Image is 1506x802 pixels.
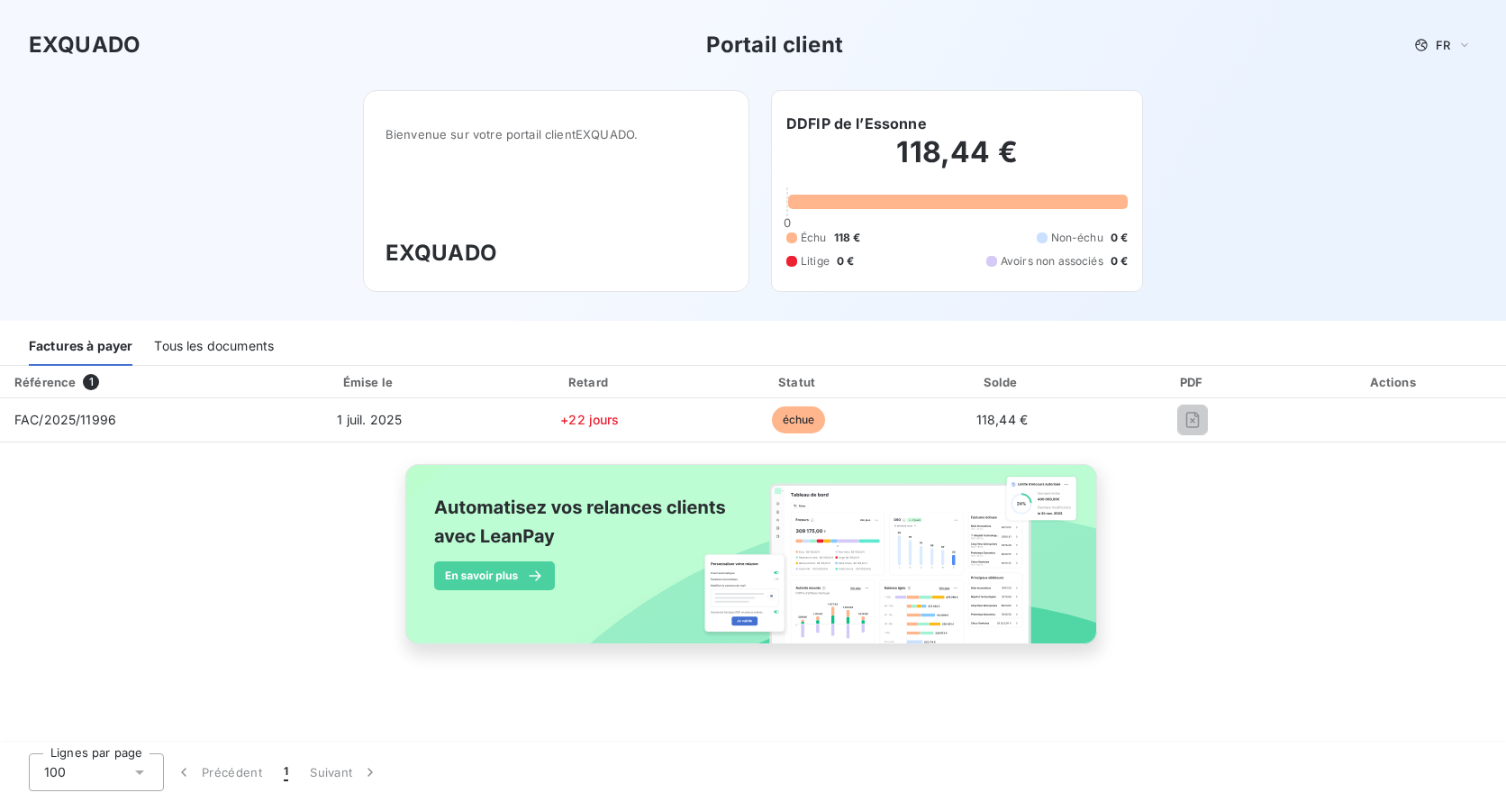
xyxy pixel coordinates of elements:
span: échue [772,406,826,433]
span: +22 jours [560,412,619,427]
span: 1 juil. 2025 [337,412,402,427]
div: Référence [14,375,76,389]
h6: DDFIP de l’Essonne [786,113,927,134]
div: Émise le [259,373,481,391]
button: Suivant [299,753,390,791]
span: 118,44 € [976,412,1028,427]
div: PDF [1106,373,1280,391]
h3: Portail client [706,29,843,61]
div: Tous les documents [154,328,274,366]
button: Précédent [164,753,273,791]
span: FAC/2025/11996 [14,412,116,427]
button: 1 [273,753,299,791]
h3: EXQUADO [29,29,141,61]
span: Échu [801,230,827,246]
img: banner [389,453,1117,675]
span: 118 € [834,230,861,246]
h3: EXQUADO [386,237,727,269]
span: 0 € [1111,230,1128,246]
span: 100 [44,763,66,781]
span: Litige [801,253,830,269]
span: Avoirs non associés [1001,253,1103,269]
span: 0 € [837,253,854,269]
div: Factures à payer [29,328,132,366]
span: 0 € [1111,253,1128,269]
div: Statut [699,373,898,391]
span: FR [1436,38,1450,52]
span: Bienvenue sur votre portail client EXQUADO . [386,127,727,141]
span: Non-échu [1051,230,1103,246]
div: Solde [905,373,1099,391]
span: 0 [784,215,791,230]
span: 1 [83,374,99,390]
span: 1 [284,763,288,781]
div: Retard [488,373,692,391]
div: Actions [1287,373,1502,391]
h2: 118,44 € [786,134,1128,188]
